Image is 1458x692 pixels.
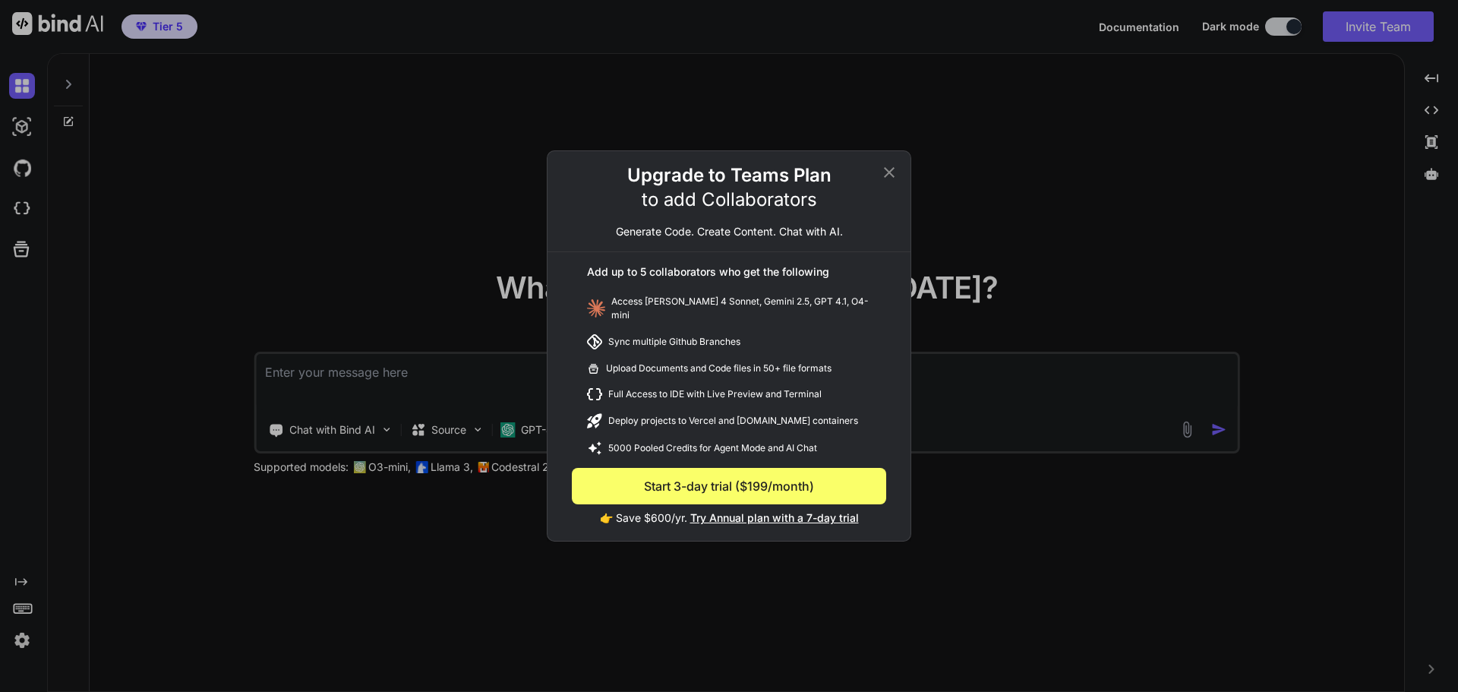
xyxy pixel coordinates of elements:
h2: Upgrade to Teams Plan [627,163,832,188]
div: Deploy projects to Vercel and [DOMAIN_NAME] containers [572,407,886,434]
button: Start 3-day trial ($199/month) [572,468,886,504]
div: 5000 Pooled Credits for Agent Mode and AI Chat [572,434,886,462]
div: Sync multiple Github Branches [572,328,886,355]
div: Full Access to IDE with Live Preview and Terminal [572,381,886,407]
p: to add Collaborators [642,188,817,212]
div: Upload Documents and Code files in 50+ file formats [572,355,886,381]
p: Generate Code. Create Content. Chat with AI. [616,224,843,239]
div: Add up to 5 collaborators who get the following [572,264,886,289]
p: 👉 Save $600/yr. [572,504,886,526]
span: Try Annual plan with a 7-day trial [690,511,859,524]
div: Access [PERSON_NAME] 4 Sonnet, Gemini 2.5, GPT 4.1, O4-mini [572,289,886,328]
